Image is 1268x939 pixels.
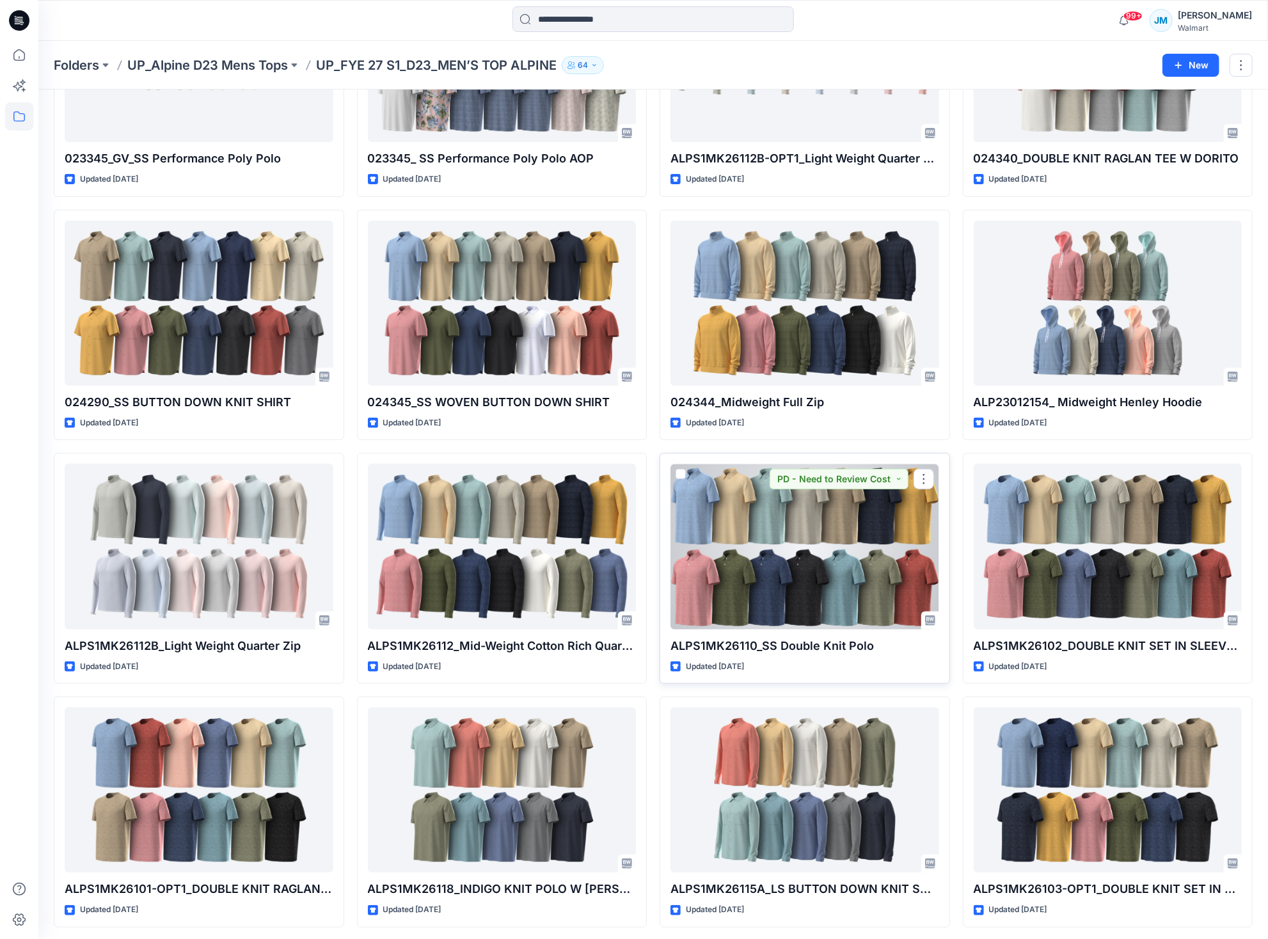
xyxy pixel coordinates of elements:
[383,660,441,674] p: Updated [DATE]
[670,464,939,629] a: ALPS1MK26110_SS Double Knit Polo
[368,637,637,655] p: ALPS1MK26112_Mid-Weight Cotton Rich Quarter zip
[1162,54,1219,77] button: New
[80,660,138,674] p: Updated [DATE]
[670,880,939,898] p: ALPS1MK26115A_LS BUTTON DOWN KNIT SHIRT
[65,150,333,168] p: 023345_GV_SS Performance Poly Polo
[989,173,1047,186] p: Updated [DATE]
[670,637,939,655] p: ALPS1MK26110_SS Double Knit Polo
[686,903,744,917] p: Updated [DATE]
[383,416,441,430] p: Updated [DATE]
[368,393,637,411] p: 024345_SS WOVEN BUTTON DOWN SHIRT
[989,416,1047,430] p: Updated [DATE]
[974,150,1242,168] p: 024340_DOUBLE KNIT RAGLAN TEE W DORITO
[54,56,99,74] a: Folders
[670,150,939,168] p: ALPS1MK26112B-OPT1_Light Weight Quarter Zip
[974,637,1242,655] p: ALPS1MK26102_DOUBLE KNIT SET IN SLEEVE HENLEY (3 BUTTON PLACKET)
[65,637,333,655] p: ALPS1MK26112B_Light Weight Quarter Zip
[368,150,637,168] p: 023345_ SS Performance Poly Polo AOP
[368,221,637,386] a: 024345_SS WOVEN BUTTON DOWN SHIRT
[670,393,939,411] p: 024344_Midweight Full Zip
[974,393,1242,411] p: ALP23012154_ Midweight Henley Hoodie
[65,221,333,386] a: 024290_SS BUTTON DOWN KNIT SHIRT
[1178,23,1252,33] div: Walmart
[65,880,333,898] p: ALPS1MK26101-OPT1_DOUBLE KNIT RAGLAN TEE W DORITO
[316,56,557,74] p: UP_FYE 27 S1_D23_MEN’S TOP ALPINE
[80,416,138,430] p: Updated [DATE]
[989,903,1047,917] p: Updated [DATE]
[65,707,333,872] a: ALPS1MK26101-OPT1_DOUBLE KNIT RAGLAN TEE W DORITO
[1123,11,1143,21] span: 99+
[974,707,1242,872] a: ALPS1MK26103-OPT1_DOUBLE KNIT SET IN SLEEVE CREW TEE WITH POCKET
[80,903,138,917] p: Updated [DATE]
[368,707,637,872] a: ALPS1MK26118_INDIGO KNIT POLO W JOHNNY COLLAR
[1150,9,1173,32] div: JM
[80,173,138,186] p: Updated [DATE]
[383,173,441,186] p: Updated [DATE]
[686,416,744,430] p: Updated [DATE]
[670,221,939,386] a: 024344_Midweight Full Zip
[686,173,744,186] p: Updated [DATE]
[1178,8,1252,23] div: [PERSON_NAME]
[562,56,604,74] button: 64
[989,660,1047,674] p: Updated [DATE]
[670,707,939,872] a: ALPS1MK26115A_LS BUTTON DOWN KNIT SHIRT
[383,903,441,917] p: Updated [DATE]
[65,464,333,629] a: ALPS1MK26112B_Light Weight Quarter Zip
[65,393,333,411] p: 024290_SS BUTTON DOWN KNIT SHIRT
[368,880,637,898] p: ALPS1MK26118_INDIGO KNIT POLO W [PERSON_NAME]
[974,221,1242,386] a: ALP23012154_ Midweight Henley Hoodie
[368,464,637,629] a: ALPS1MK26112_Mid-Weight Cotton Rich Quarter zip
[974,880,1242,898] p: ALPS1MK26103-OPT1_DOUBLE KNIT SET IN SLEEVE CREW TEE WITH POCKET
[578,58,588,72] p: 64
[974,464,1242,629] a: ALPS1MK26102_DOUBLE KNIT SET IN SLEEVE HENLEY (3 BUTTON PLACKET)
[686,660,744,674] p: Updated [DATE]
[127,56,288,74] a: UP_Alpine D23 Mens Tops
